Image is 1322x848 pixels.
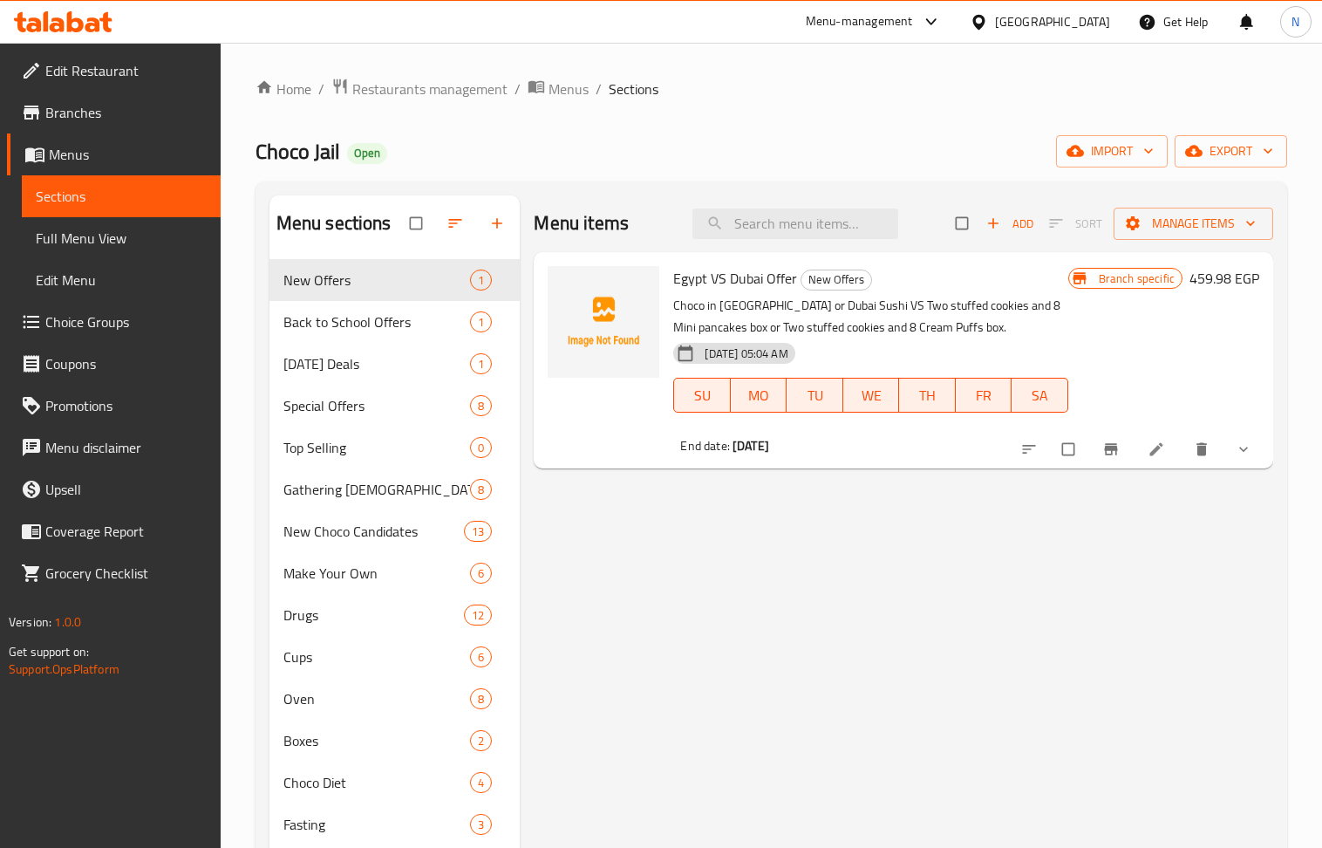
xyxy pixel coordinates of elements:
[1114,208,1273,240] button: Manage items
[269,762,521,804] div: Choco Diet4
[256,79,311,99] a: Home
[1128,213,1259,235] span: Manage items
[471,691,491,708] span: 8
[49,144,207,165] span: Menus
[1092,270,1182,287] span: Branch specific
[956,378,1012,413] button: FR
[471,649,491,666] span: 6
[283,688,471,709] span: Oven
[331,78,508,100] a: Restaurants management
[9,611,51,633] span: Version:
[283,437,471,458] div: Top Selling
[471,817,491,833] span: 3
[7,343,221,385] a: Coupons
[698,345,794,362] span: [DATE] 05:04 AM
[681,383,723,408] span: SU
[528,78,589,100] a: Menus
[283,311,471,332] div: Back to School Offers
[36,270,207,291] span: Edit Menu
[465,607,491,624] span: 12
[1148,441,1169,458] a: Edit menu item
[471,775,491,791] span: 4
[7,427,221,468] a: Menu disclaimer
[787,378,842,413] button: TU
[283,605,465,626] span: Drugs
[256,78,1287,100] nav: breadcrumb
[22,217,221,259] a: Full Menu View
[54,611,81,633] span: 1.0.0
[347,146,387,161] span: Open
[283,395,471,416] span: Special Offers
[471,440,491,456] span: 0
[436,204,478,243] span: Sort sections
[45,479,207,500] span: Upsell
[283,772,471,793] span: Choco Diet
[733,434,769,457] b: [DATE]
[470,688,492,709] div: items
[471,482,491,498] span: 8
[609,79,658,99] span: Sections
[471,398,491,414] span: 8
[7,468,221,510] a: Upsell
[283,270,471,291] span: New Offers
[276,210,392,236] h2: Menu sections
[1052,433,1088,466] span: Select to update
[7,552,221,594] a: Grocery Checklist
[1092,430,1134,468] button: Branch-specific-item
[963,383,1005,408] span: FR
[256,132,340,171] span: Choco Jail
[283,730,471,751] div: Boxes
[471,314,491,331] span: 1
[283,814,471,835] span: Fasting
[269,259,521,301] div: New Offers1
[471,733,491,749] span: 2
[514,79,521,99] li: /
[738,383,780,408] span: MO
[470,437,492,458] div: items
[692,209,898,239] input: search
[7,301,221,343] a: Choice Groups
[470,353,492,374] div: items
[1175,135,1287,168] button: export
[680,434,729,457] span: End date:
[269,678,521,720] div: Oven8
[471,356,491,373] span: 1
[673,378,730,413] button: SU
[478,204,520,243] button: Add section
[673,265,797,291] span: Egypt VS Dubai Offer
[269,804,521,845] div: Fasting3
[1010,430,1052,468] button: sort-choices
[850,383,892,408] span: WE
[1291,12,1299,31] span: N
[283,563,471,584] div: Make Your Own
[352,79,508,99] span: Restaurants management
[470,646,492,667] div: items
[22,259,221,301] a: Edit Menu
[1189,266,1259,291] h6: 459.98 EGP
[470,270,492,291] div: items
[9,640,89,663] span: Get support on:
[283,479,471,500] div: Gathering Ramadan
[45,353,207,374] span: Coupons
[45,395,207,416] span: Promotions
[283,646,471,667] span: Cups
[471,565,491,582] span: 6
[470,395,492,416] div: items
[470,479,492,500] div: items
[269,343,521,385] div: [DATE] Deals1
[283,353,471,374] span: [DATE] Deals
[283,353,471,374] div: Friday Deals
[269,636,521,678] div: Cups6
[471,272,491,289] span: 1
[1012,378,1067,413] button: SA
[465,523,491,540] span: 13
[1019,383,1060,408] span: SA
[794,383,835,408] span: TU
[283,479,471,500] span: Gathering [DEMOGRAPHIC_DATA]
[399,207,436,240] span: Select all sections
[1224,430,1266,468] button: show more
[283,521,465,542] span: New Choco Candidates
